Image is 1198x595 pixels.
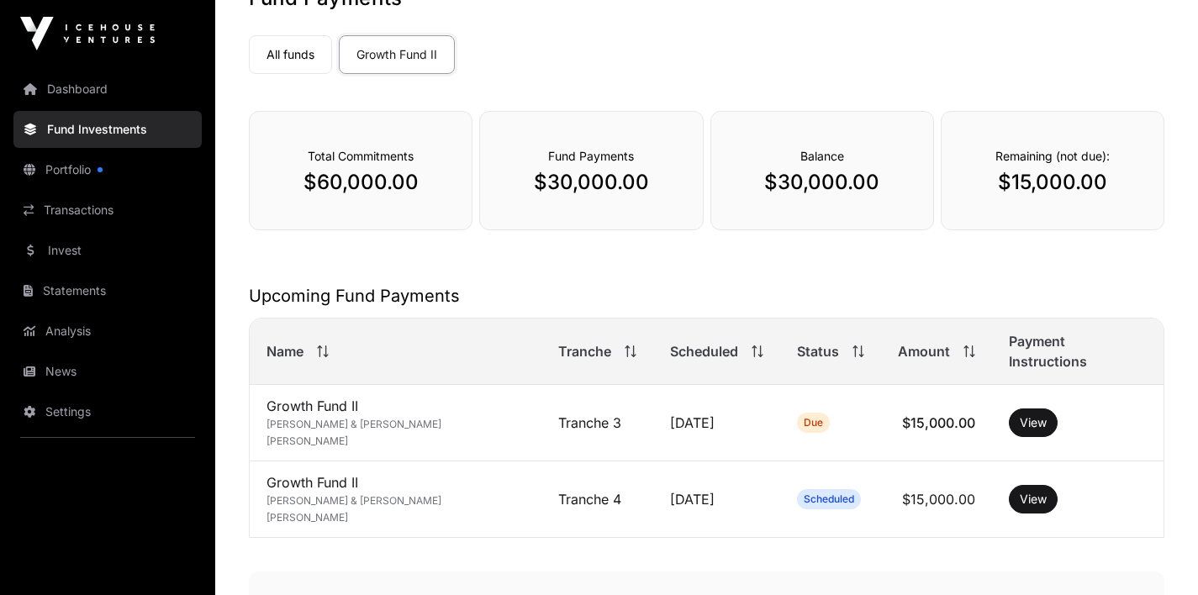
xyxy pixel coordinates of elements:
p: $30,000.00 [745,169,900,196]
p: $15,000.00 [975,169,1130,196]
td: [DATE] [653,385,780,461]
td: Growth Fund II [250,461,541,538]
span: $15,000.00 [902,414,975,431]
a: Growth Fund II [339,35,455,74]
span: Total Commitments [308,149,414,163]
a: Settings [13,393,202,430]
td: [DATE] [653,461,780,538]
span: Balance [800,149,844,163]
span: [PERSON_NAME] & [PERSON_NAME] [PERSON_NAME] [267,494,441,524]
h2: Upcoming Fund Payments [249,284,1164,308]
td: Growth Fund II [250,385,541,461]
a: Transactions [13,192,202,229]
button: View [1009,408,1058,437]
td: Tranche 4 [541,461,653,538]
a: All funds [249,35,332,74]
iframe: Chat Widget [1114,514,1198,595]
a: Portfolio [13,151,202,188]
button: View [1009,485,1058,513]
a: Dashboard [13,71,202,108]
a: Analysis [13,313,202,350]
p: $30,000.00 [514,169,668,196]
a: Invest [13,232,202,269]
span: Name [267,341,303,361]
a: News [13,353,202,390]
span: $15,000.00 [902,491,975,508]
span: Status [797,341,839,361]
span: Remaining (not due): [995,149,1110,163]
span: Payment Instructions [1009,331,1147,371]
span: Scheduled [804,492,854,506]
span: Tranche [558,341,611,361]
span: Scheduled [670,341,738,361]
span: Due [804,416,823,429]
span: Fund Payments [548,149,634,163]
td: Tranche 3 [541,385,653,461]
a: Fund Investments [13,111,202,148]
a: Statements [13,272,202,309]
span: [PERSON_NAME] & [PERSON_NAME] [PERSON_NAME] [267,418,441,447]
img: Icehouse Ventures Logo [20,17,155,50]
p: $60,000.00 [283,169,438,196]
span: Amount [898,341,950,361]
